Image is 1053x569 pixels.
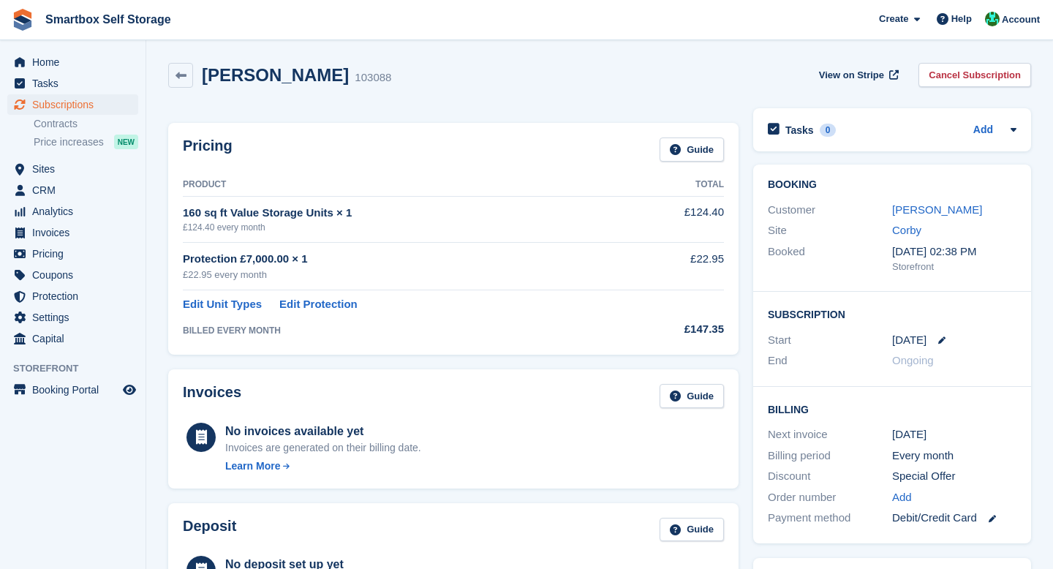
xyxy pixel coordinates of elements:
h2: Booking [768,179,1016,191]
a: menu [7,73,138,94]
h2: Billing [768,402,1016,416]
a: Learn More [225,459,421,474]
h2: Deposit [183,518,236,542]
div: £147.35 [624,321,724,338]
span: Settings [32,307,120,328]
a: menu [7,380,138,400]
a: Edit Unit Types [183,296,262,313]
span: Storefront [13,361,146,376]
a: Edit Protection [279,296,358,313]
div: Debit/Credit Card [892,510,1016,527]
span: Coupons [32,265,120,285]
div: 160 sq ft Value Storage Units × 1 [183,205,624,222]
span: Price increases [34,135,104,149]
span: Account [1002,12,1040,27]
span: Create [879,12,908,26]
th: Total [624,173,724,197]
a: Cancel Subscription [918,63,1031,87]
div: Order number [768,489,892,506]
h2: Invoices [183,384,241,408]
span: Protection [32,286,120,306]
span: Ongoing [892,354,934,366]
h2: Pricing [183,137,233,162]
a: menu [7,244,138,264]
div: Next invoice [768,426,892,443]
div: 0 [820,124,837,137]
span: CRM [32,180,120,200]
span: Sites [32,159,120,179]
th: Product [183,173,624,197]
span: Pricing [32,244,120,264]
a: Guide [660,384,724,408]
span: Help [951,12,972,26]
div: Every month [892,448,1016,464]
div: £124.40 every month [183,221,624,234]
a: [PERSON_NAME] [892,203,982,216]
span: Home [32,52,120,72]
a: menu [7,159,138,179]
div: £22.95 every month [183,268,624,282]
h2: [PERSON_NAME] [202,65,349,85]
div: NEW [114,135,138,149]
a: Add [892,489,912,506]
h2: Subscription [768,306,1016,321]
a: Price increases NEW [34,134,138,150]
span: Analytics [32,201,120,222]
div: Start [768,332,892,349]
div: Special Offer [892,468,1016,485]
div: [DATE] 02:38 PM [892,244,1016,260]
a: Preview store [121,381,138,399]
a: menu [7,201,138,222]
div: No invoices available yet [225,423,421,440]
span: Tasks [32,73,120,94]
a: menu [7,328,138,349]
div: BILLED EVERY MONTH [183,324,624,337]
div: Discount [768,468,892,485]
a: menu [7,265,138,285]
a: menu [7,307,138,328]
td: £22.95 [624,243,724,290]
div: Booked [768,244,892,274]
a: menu [7,52,138,72]
div: Payment method [768,510,892,527]
a: Guide [660,137,724,162]
a: menu [7,180,138,200]
img: Elinor Shepherd [985,12,1000,26]
a: menu [7,286,138,306]
div: Protection £7,000.00 × 1 [183,251,624,268]
a: Add [973,122,993,139]
a: menu [7,222,138,243]
span: Invoices [32,222,120,243]
div: 103088 [355,69,391,86]
a: Guide [660,518,724,542]
div: Storefront [892,260,1016,274]
a: Smartbox Self Storage [39,7,177,31]
span: View on Stripe [819,68,884,83]
div: [DATE] [892,426,1016,443]
div: Billing period [768,448,892,464]
div: Site [768,222,892,239]
a: View on Stripe [813,63,902,87]
img: stora-icon-8386f47178a22dfd0bd8f6a31ec36ba5ce8667c1dd55bd0f319d3a0aa187defe.svg [12,9,34,31]
div: Customer [768,202,892,219]
a: menu [7,94,138,115]
h2: Tasks [785,124,814,137]
span: Capital [32,328,120,349]
a: Contracts [34,117,138,131]
span: Booking Portal [32,380,120,400]
div: Invoices are generated on their billing date. [225,440,421,456]
time: 2025-08-23 00:00:00 UTC [892,332,926,349]
span: Subscriptions [32,94,120,115]
a: Corby [892,224,921,236]
div: Learn More [225,459,280,474]
div: End [768,353,892,369]
td: £124.40 [624,196,724,242]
